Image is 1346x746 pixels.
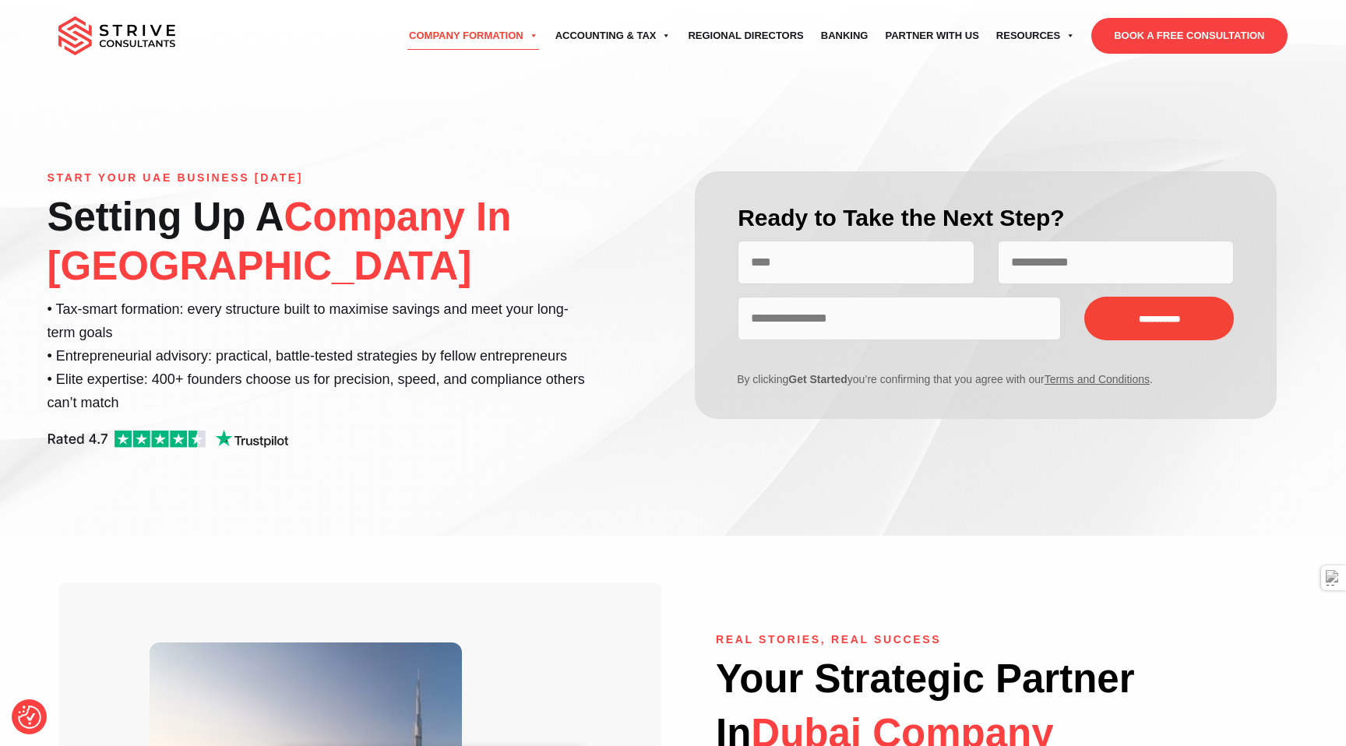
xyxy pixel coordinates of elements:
[673,171,1299,419] form: Contact form
[726,371,1222,388] p: By clicking you’re confirming that you agree with our .
[1045,373,1150,385] a: Terms and Conditions
[1091,18,1287,54] a: BOOK A FREE CONSULTATION
[547,14,680,58] a: Accounting & Tax
[18,706,41,729] img: Revisit consent button
[679,14,812,58] a: Regional Directors
[58,16,175,55] img: main-logo.svg
[876,14,987,58] a: Partner with Us
[18,706,41,729] button: Consent Preferences
[47,171,585,185] h6: Start Your UAE Business [DATE]
[738,202,1234,234] h2: Ready to Take the Next Step?
[400,14,547,58] a: Company Formation
[47,192,585,290] h1: Setting Up A
[716,633,1256,646] h6: Real Stories, Real Success
[988,14,1083,58] a: Resources
[812,14,877,58] a: Banking
[47,298,585,414] p: • Tax-smart formation: every structure built to maximise savings and meet your long-term goals • ...
[788,373,847,385] strong: Get Started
